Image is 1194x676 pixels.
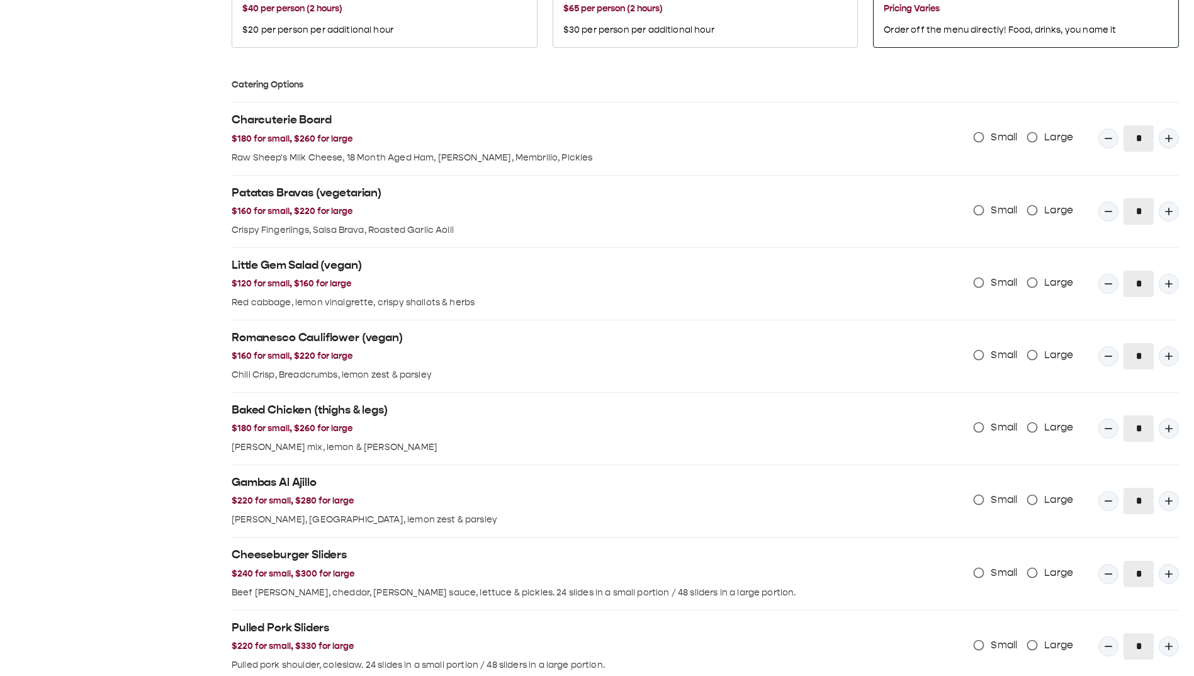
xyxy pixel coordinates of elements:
[232,330,860,346] h2: Romanesco Cauliflower (vegan)
[232,639,860,653] h3: $220 for small, $330 for large
[991,420,1017,435] span: Small
[991,275,1017,290] span: Small
[884,2,1116,16] h3: Pricing Varies
[232,567,860,581] h3: $240 for small, $300 for large
[1098,488,1179,514] div: Quantity Input
[232,441,860,454] p: [PERSON_NAME] mix, lemon & [PERSON_NAME]
[232,513,860,527] p: [PERSON_NAME], [GEOGRAPHIC_DATA], lemon zest & parsley
[991,203,1017,218] span: Small
[232,277,860,291] h3: $120 for small, $160 for large
[991,347,1017,363] span: Small
[232,132,860,146] h3: $180 for small, $260 for large
[232,186,860,201] h2: Patatas Bravas (vegetarian)
[232,151,860,165] p: Raw Sheep's Milk Cheese, 18 Month Aged Ham, [PERSON_NAME], Membrillo, Pickles
[1098,271,1179,297] div: Quantity Input
[232,205,860,218] h3: $160 for small, $220 for large
[1098,198,1179,225] div: Quantity Input
[242,23,393,37] p: $20 per person per additional hour
[232,223,860,237] p: Crispy Fingerlings, Salsa Brava, Roasted Garlic Aoili
[1044,492,1073,507] span: Large
[884,23,1116,37] p: Order off the menu directly! Food, drinks, you name it
[991,130,1017,145] span: Small
[1044,347,1073,363] span: Large
[1098,633,1179,660] div: Quantity Input
[232,368,860,382] p: Chili Crisp, Breadcrumbs, lemon zest & parsley
[232,349,860,363] h3: $160 for small, $220 for large
[1044,275,1073,290] span: Large
[1044,420,1073,435] span: Large
[232,113,860,128] h2: Charcuterie Board
[1098,561,1179,587] div: Quantity Input
[991,565,1017,580] span: Small
[242,2,393,16] h3: $40 per person (2 hours)
[991,492,1017,507] span: Small
[232,586,860,600] p: Beef [PERSON_NAME], cheddar, [PERSON_NAME] sauce, lettuce & pickles. 24 slides in a small portion...
[1044,638,1073,653] span: Large
[232,296,860,310] p: Red cabbage, lemon vinaigrette, crispy shallots & herbs
[232,621,860,636] h2: Pulled Pork Sliders
[563,23,714,37] p: $30 per person per additional hour
[232,403,860,418] h2: Baked Chicken (thighs & legs)
[232,548,860,563] h2: Cheeseburger Sliders
[1044,130,1073,145] span: Large
[232,658,860,672] p: Pulled pork shoulder, coleslaw. 24 slides in a small portion / 48 sliders in a large portion.
[232,494,860,508] h3: $220 for small, $280 for large
[1044,565,1073,580] span: Large
[563,2,714,16] h3: $65 per person (2 hours)
[232,258,860,273] h2: Little Gem Salad (vegan)
[991,638,1017,653] span: Small
[1098,415,1179,442] div: Quantity Input
[1098,125,1179,152] div: Quantity Input
[232,475,860,490] h2: Gambas Al Ajillo
[1098,343,1179,369] div: Quantity Input
[232,422,860,436] h3: $180 for small, $260 for large
[1044,203,1073,218] span: Large
[232,78,1179,92] h3: Catering Options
